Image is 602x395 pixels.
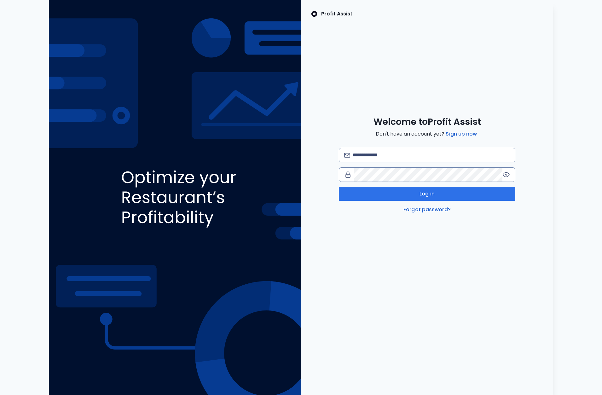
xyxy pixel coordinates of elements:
[321,10,352,18] p: Profit Assist
[373,116,481,128] span: Welcome to Profit Assist
[339,187,515,201] button: Log in
[376,130,478,138] span: Don't have an account yet?
[444,130,478,138] a: Sign up now
[311,10,317,18] img: SpotOn Logo
[420,190,435,198] span: Log in
[402,206,452,213] a: Forgot password?
[344,153,350,158] img: email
